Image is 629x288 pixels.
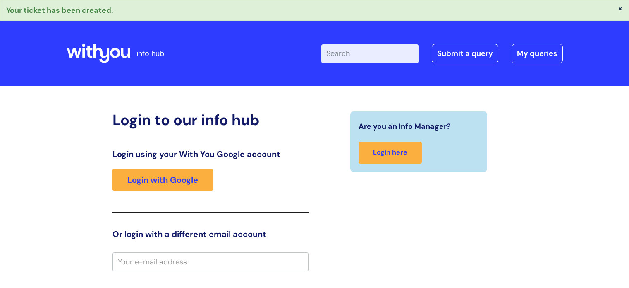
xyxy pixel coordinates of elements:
[618,5,623,12] button: ×
[112,111,309,129] h2: Login to our info hub
[432,44,498,63] a: Submit a query
[359,120,451,133] span: Are you an Info Manager?
[512,44,563,63] a: My queries
[112,149,309,159] h3: Login using your With You Google account
[136,47,164,60] p: info hub
[112,169,213,191] a: Login with Google
[112,229,309,239] h3: Or login with a different email account
[321,44,419,63] input: Search
[359,142,422,164] a: Login here
[112,252,309,271] input: Your e-mail address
